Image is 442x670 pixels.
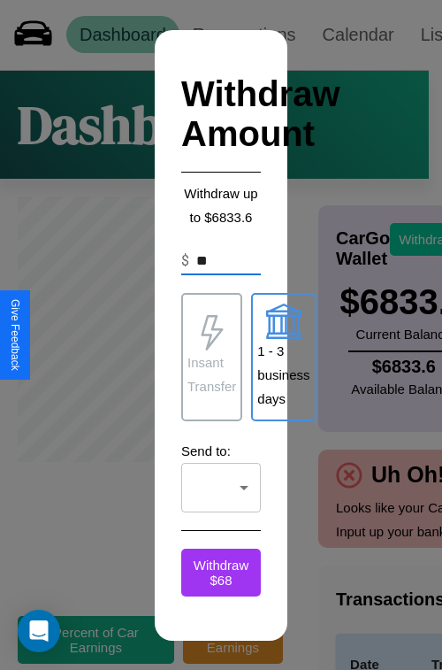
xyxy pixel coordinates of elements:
p: Insant Transfer [187,350,236,398]
p: Send to: [181,439,261,463]
div: Open Intercom Messenger [18,610,60,652]
button: Withdraw $68 [181,549,261,597]
p: $ [181,250,189,272]
h2: Withdraw Amount [181,57,261,173]
p: Withdraw up to $ 6833.6 [181,181,261,229]
p: 1 - 3 business days [257,339,309,411]
div: Give Feedback [9,299,21,371]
